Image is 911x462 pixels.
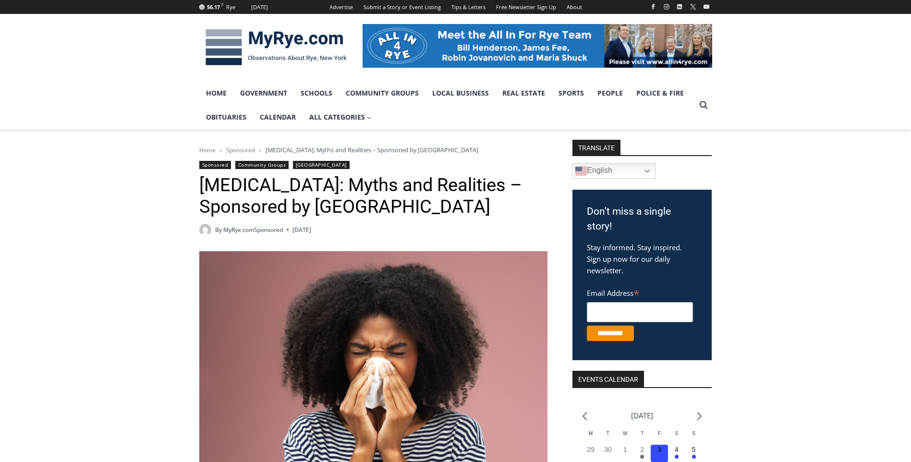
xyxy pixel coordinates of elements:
[587,283,693,301] label: Email Address
[651,445,668,462] button: 3
[199,224,211,236] a: Author image
[640,455,644,459] em: Has events
[658,431,661,436] span: F
[199,146,216,154] a: Home
[647,1,659,12] a: Facebook
[685,430,703,445] div: Sunday
[692,431,695,436] span: S
[207,3,220,11] span: 56.17
[294,81,339,105] a: Schools
[675,446,679,453] time: 4
[640,446,644,453] time: 2
[617,430,634,445] div: Wednesday
[199,81,233,105] a: Home
[668,430,685,445] div: Saturday
[575,165,587,177] img: en
[223,226,283,234] a: MyRye.comSponsored
[251,3,268,12] div: [DATE]
[675,455,679,459] em: Has events
[253,105,303,129] a: Calendar
[685,445,703,462] button: 5 Has events
[641,431,644,436] span: T
[199,105,253,129] a: Obituaries
[303,105,378,129] a: All Categories
[363,24,712,67] img: All in for Rye
[634,445,651,462] button: 2 Has events
[215,225,222,234] span: By
[589,431,593,436] span: M
[199,81,695,130] nav: Primary Navigation
[607,431,609,436] span: T
[599,430,617,445] div: Tuesday
[591,81,630,105] a: People
[572,140,620,155] strong: TRANSLATE
[233,81,294,105] a: Government
[552,81,591,105] a: Sports
[587,204,697,234] h3: Don't miss a single story!
[623,431,627,436] span: W
[199,174,547,218] h1: [MEDICAL_DATA]: Myths and Realities – Sponsored by [GEOGRAPHIC_DATA]
[587,242,697,276] p: Stay informed. Stay inspired. Sign up now for our daily newsletter.
[226,3,235,12] div: Rye
[599,445,617,462] button: 30
[259,147,262,154] span: >
[634,430,651,445] div: Thursday
[631,409,653,422] li: [DATE]
[582,445,599,462] button: 29
[292,225,311,234] time: [DATE]
[692,446,696,453] time: 5
[587,446,595,453] time: 29
[572,163,656,179] a: English
[199,23,353,73] img: MyRye.com
[657,446,661,453] time: 3
[687,1,699,12] a: X
[582,430,599,445] div: Monday
[630,81,691,105] a: Police & Fire
[425,81,496,105] a: Local Business
[339,81,425,105] a: Community Groups
[661,1,672,12] a: Instagram
[226,146,255,154] a: Sponsored
[221,2,223,7] span: F
[651,430,668,445] div: Friday
[604,446,612,453] time: 30
[219,147,222,154] span: >
[293,161,350,169] a: [GEOGRAPHIC_DATA]
[695,97,712,114] button: View Search Form
[266,146,478,154] span: [MEDICAL_DATA]: Myths and Realities – Sponsored by [GEOGRAPHIC_DATA]
[582,412,587,421] a: Previous month
[668,445,685,462] button: 4 Has events
[697,412,702,421] a: Next month
[235,161,289,169] a: Community Groups
[623,446,627,453] time: 1
[199,145,547,155] nav: Breadcrumbs
[701,1,712,12] a: YouTube
[496,81,552,105] a: Real Estate
[572,371,644,387] h2: Events Calendar
[309,112,372,122] span: All Categories
[199,161,231,169] a: Sponsored
[692,455,696,459] em: Has events
[617,445,634,462] button: 1
[674,1,685,12] a: Linkedin
[675,431,678,436] span: S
